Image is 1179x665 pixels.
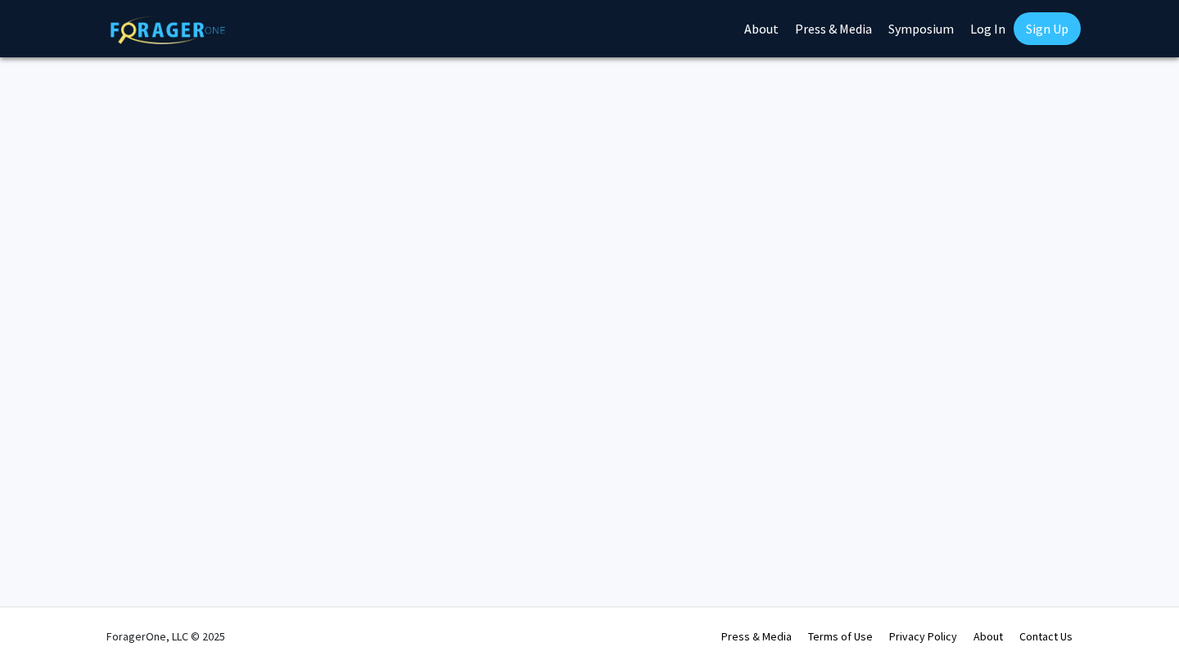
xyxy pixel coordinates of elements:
a: Terms of Use [808,629,873,644]
a: About [973,629,1003,644]
a: Sign Up [1014,12,1081,45]
a: Press & Media [721,629,792,644]
a: Contact Us [1019,629,1073,644]
div: ForagerOne, LLC © 2025 [106,608,225,665]
img: ForagerOne Logo [111,16,225,44]
a: Privacy Policy [889,629,957,644]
